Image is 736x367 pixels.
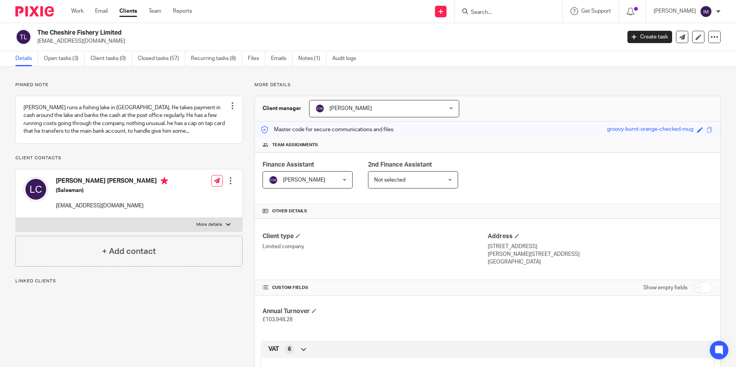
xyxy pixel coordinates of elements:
div: groovy-burnt-orange-checked-mug [607,125,693,134]
a: Reports [173,7,192,15]
h4: + Add contact [102,245,156,257]
p: Pinned note [15,82,243,88]
a: Email [95,7,108,15]
p: Limited company [263,243,487,250]
h3: Client manager [263,105,301,112]
h4: Client type [263,232,487,240]
span: [PERSON_NAME] [330,106,372,111]
p: Linked clients [15,278,243,284]
span: 2nd Finance Assistant [368,162,432,168]
img: Pixie [15,6,54,17]
a: Audit logs [332,51,362,66]
p: [PERSON_NAME][STREET_ADDRESS] [488,250,713,258]
label: Show empty fields [643,284,687,292]
img: svg%3E [15,29,32,45]
span: Get Support [581,8,611,14]
p: [EMAIL_ADDRESS][DOMAIN_NAME] [56,202,168,210]
p: [GEOGRAPHIC_DATA] [488,258,713,266]
h4: CUSTOM FIELDS [263,285,487,291]
img: svg%3E [315,104,325,113]
img: svg%3E [700,5,712,18]
span: 6 [288,345,291,353]
span: Finance Assistant [263,162,314,168]
h4: [PERSON_NAME] [PERSON_NAME] [56,177,168,187]
a: Closed tasks (57) [138,51,185,66]
a: Emails [271,51,293,66]
a: Recurring tasks (8) [191,51,242,66]
p: More details [254,82,721,88]
a: Details [15,51,38,66]
span: £103,948.28 [263,317,293,322]
h2: The Cheshire Fishery Limited [37,29,500,37]
a: Files [248,51,265,66]
h4: Address [488,232,713,240]
p: Client contacts [15,155,243,161]
p: [PERSON_NAME] [654,7,696,15]
a: Clients [119,7,137,15]
img: svg%3E [269,175,278,185]
h4: Annual Turnover [263,307,487,315]
span: VAT [268,345,279,353]
a: Notes (1) [298,51,326,66]
a: Client tasks (0) [90,51,132,66]
p: Master code for secure communications and files [261,126,393,133]
a: Work [71,7,84,15]
span: Not selected [374,177,405,183]
i: Primary [161,177,168,185]
input: Search [470,9,539,16]
span: [PERSON_NAME] [283,177,325,183]
a: Open tasks (3) [44,51,85,66]
span: Team assignments [272,142,318,148]
p: [EMAIL_ADDRESS][DOMAIN_NAME] [37,37,616,45]
a: Create task [627,31,672,43]
p: [STREET_ADDRESS] [488,243,713,250]
img: svg%3E [23,177,48,202]
a: Team [149,7,161,15]
p: More details [196,222,222,228]
h5: (Salesman) [56,187,168,194]
span: Other details [272,208,307,214]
